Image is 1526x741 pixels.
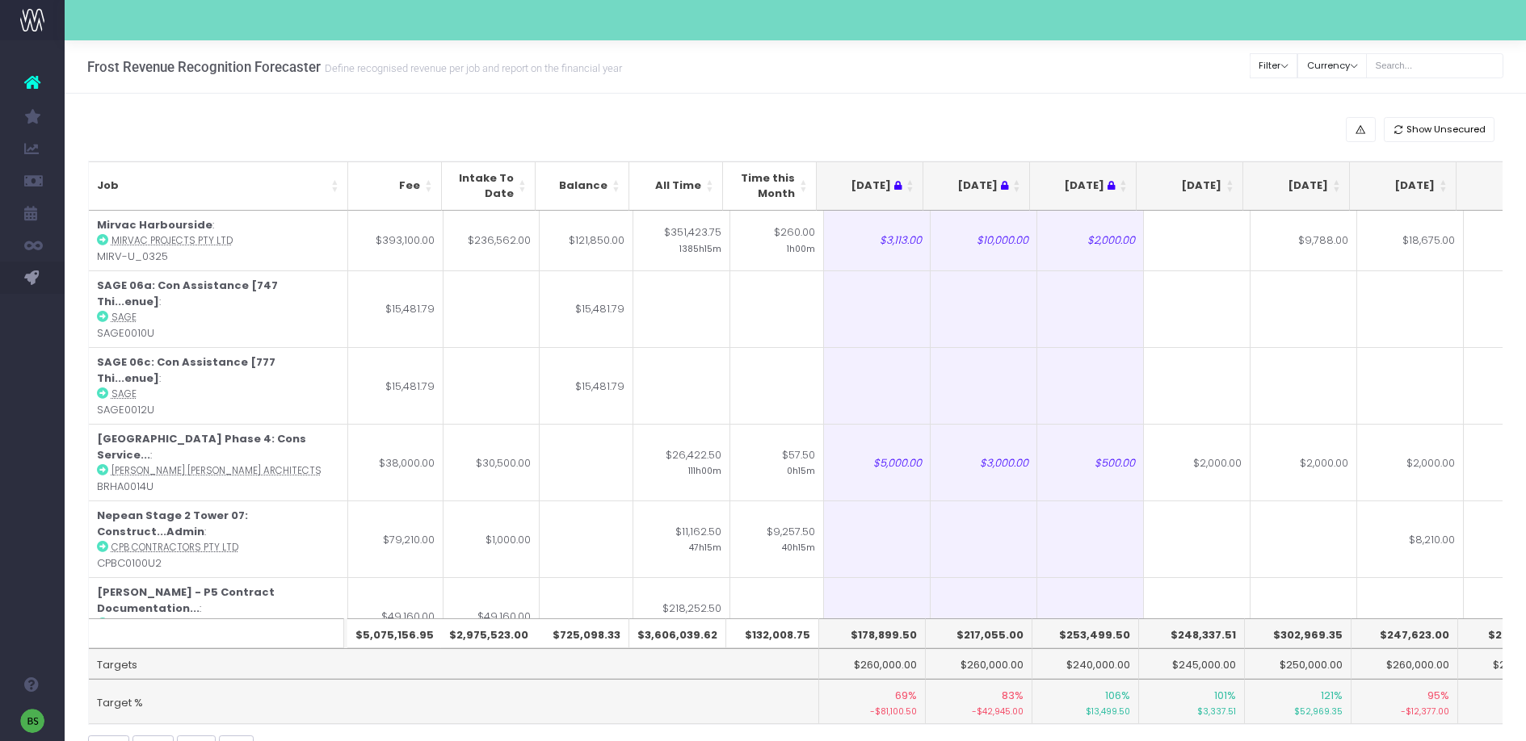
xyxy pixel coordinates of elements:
th: Jul 25 : activate to sort column ascending [1030,161,1137,211]
td: $18,675.00 [1357,211,1464,271]
button: Show Unsecured [1384,117,1495,142]
abbr: Brewster Hjorth Architects [111,464,322,477]
strong: SAGE 06c: Con Assistance [777 Thi...enue] [97,354,275,386]
td: $30,500.00 [444,424,540,500]
th: Fee: activate to sort column ascending [348,161,442,211]
h3: Frost Revenue Recognition Forecaster [87,59,622,75]
button: Filter [1250,53,1298,78]
th: Sep 25: activate to sort column ascending [1243,161,1350,211]
th: $253,499.50 [1032,618,1139,649]
td: $15,481.79 [540,270,633,347]
span: Show Unsecured [1406,123,1486,136]
td: $260,000.00 [819,648,926,679]
td: $3,000.00 [931,424,1037,500]
th: All Time: activate to sort column ascending [629,161,723,211]
span: 83% [1002,688,1024,704]
td: $260,000.00 [926,648,1032,679]
small: Define recognised revenue per job and report on the financial year [321,59,622,75]
span: 95% [1427,688,1449,704]
small: 949h15m [683,616,721,630]
small: 47h15m [689,539,721,554]
strong: SAGE 06a: Con Assistance [747 Thi...enue] [97,278,278,309]
td: $245,000.00 [1139,648,1246,679]
td: $260.00 [730,211,824,271]
td: $10,000.00 [931,211,1037,271]
th: Oct 25: activate to sort column ascending [1350,161,1457,211]
td: $1,000.00 [444,500,540,577]
td: $2,000.00 [1144,424,1251,500]
small: 1h00m [787,241,815,255]
th: Job: activate to sort column ascending [89,161,348,211]
abbr: Mirvac Projects Pty Ltd [111,234,233,247]
th: Intake To Date: activate to sort column ascending [442,161,536,211]
small: $13,499.50 [1040,703,1130,718]
abbr: SAGE [111,387,137,400]
th: $132,008.75 [726,618,820,649]
th: $178,899.50 [819,618,926,649]
th: $2,975,523.00 [441,618,537,649]
td: $8,210.00 [1357,500,1464,577]
small: $3,337.51 [1147,703,1237,718]
th: $248,337.51 [1139,618,1246,649]
th: $302,969.35 [1245,618,1352,649]
td: : MIRV-U_0325 [89,211,348,271]
td: $57.50 [730,424,824,500]
span: 101% [1214,688,1236,704]
td: $351,423.75 [633,211,730,271]
td: $500.00 [1037,424,1144,500]
img: images/default_profile_image.png [20,709,44,733]
abbr: CPB Contractors Pty Ltd [111,541,238,554]
td: : SAGE0012U [89,347,348,424]
strong: Nepean Stage 2 Tower 07: Construct...Admin [97,508,248,539]
small: 40h15m [782,539,815,554]
td: $2,000.00 [1251,424,1357,500]
td: $3,113.00 [824,211,931,271]
small: -$42,945.00 [934,703,1024,718]
small: -$12,377.00 [1360,703,1449,718]
th: $3,606,039.62 [629,618,726,649]
td: $15,481.79 [348,347,444,424]
abbr: SAGE [111,311,137,324]
button: Currency [1297,53,1367,78]
td: $49,160.00 [348,577,444,654]
td: $2,000.00 [1357,424,1464,500]
td: $9,788.00 [1251,211,1357,271]
span: 69% [895,688,917,704]
th: $247,623.00 [1352,618,1458,649]
td: : CPBC0100U2 [89,500,348,577]
th: $5,075,156.95 [347,618,443,649]
th: $217,055.00 [926,618,1032,649]
small: -$81,100.50 [827,703,917,718]
td: $26,422.50 [633,424,730,500]
th: Time this Month: activate to sort column ascending [723,161,817,211]
td: $11,162.50 [633,500,730,577]
td: $236,562.00 [444,211,540,271]
td: $2,000.00 [1037,211,1144,271]
th: Aug 25: activate to sort column ascending [1137,161,1243,211]
td: $260,000.00 [1352,648,1458,679]
th: May 25 : activate to sort column ascending [817,161,923,211]
td: $121,850.00 [540,211,633,271]
td: $240,000.00 [1032,648,1139,679]
td: $393,100.00 [348,211,444,271]
span: 121% [1321,688,1343,704]
td: $49,160.00 [444,577,540,654]
td: : BVNA0032U [89,577,348,654]
td: $15,481.79 [540,347,633,424]
th: $725,098.33 [536,618,629,649]
small: $52,969.35 [1253,703,1343,718]
td: $15,481.79 [348,270,444,347]
td: : SAGE0010U [89,270,348,347]
td: $9,257.50 [730,500,824,577]
td: $218,252.50 [633,577,730,654]
th: Balance: activate to sort column ascending [536,161,629,211]
strong: Mirvac Harbourside [97,217,212,232]
td: : BRHA0014U [89,424,348,500]
small: 111h00m [688,463,721,477]
strong: [GEOGRAPHIC_DATA] Phase 4: Cons Service... [97,431,306,463]
input: Search... [1366,53,1503,78]
span: 106% [1105,688,1130,704]
td: Target % [89,679,820,724]
small: 0h15m [787,463,815,477]
td: $250,000.00 [1245,648,1352,679]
